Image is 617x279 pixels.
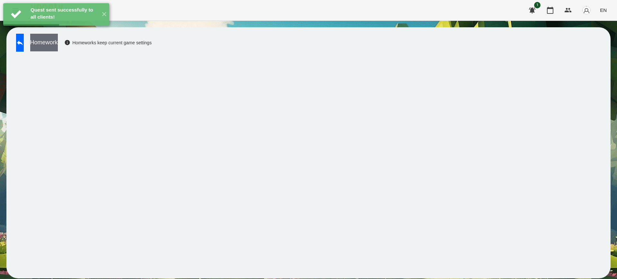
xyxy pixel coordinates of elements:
button: EN [597,4,609,16]
span: EN [600,7,607,13]
span: 1 [534,2,541,8]
div: Homeworks keep current game settings [64,39,152,46]
img: avatar_s.png [582,6,591,15]
div: Quest sent successfully to all clients! [31,6,96,21]
button: Homework [30,34,58,51]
